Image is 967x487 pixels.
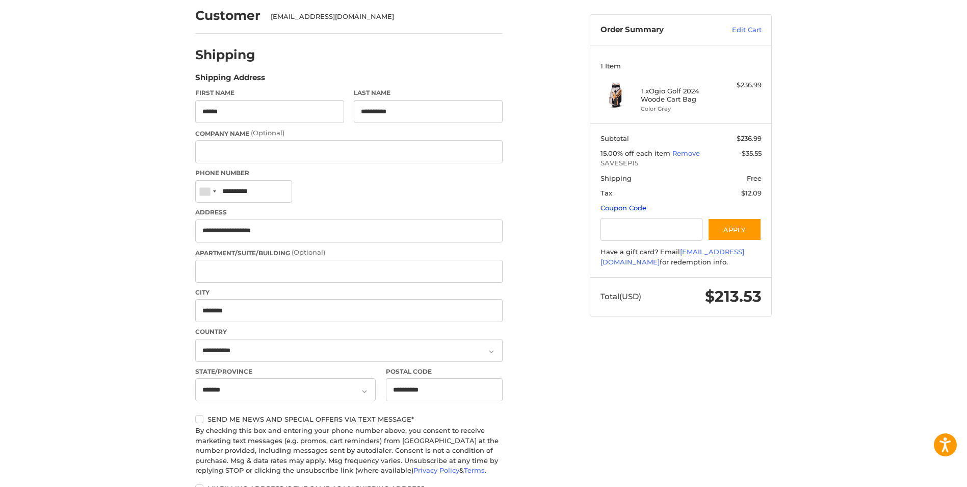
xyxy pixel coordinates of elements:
[710,25,762,35] a: Edit Cart
[747,174,762,182] span: Free
[195,367,376,376] label: State/Province
[413,466,459,474] a: Privacy Policy
[721,80,762,90] div: $236.99
[708,218,762,241] button: Apply
[464,466,485,474] a: Terms
[600,62,762,70] h3: 1 Item
[292,248,325,256] small: (Optional)
[195,128,503,138] label: Company Name
[739,149,762,157] span: -$35.55
[600,158,762,168] span: SAVESEP15
[600,134,629,142] span: Subtotal
[195,72,265,88] legend: Shipping Address
[195,47,255,63] h2: Shipping
[600,204,646,212] a: Coupon Code
[195,88,344,98] label: First Name
[600,218,703,241] input: Gift Certificate or Coupon Code
[641,105,719,113] li: Color Grey
[386,367,503,376] label: Postal Code
[600,149,672,157] span: 15.00% off each item
[195,208,503,217] label: Address
[641,87,719,104] h4: 1 x Ogio Golf 2024 Woode Cart Bag
[600,291,641,301] span: Total (USD)
[600,248,744,266] a: [EMAIL_ADDRESS][DOMAIN_NAME]
[195,8,260,23] h2: Customer
[195,426,503,476] div: By checking this box and entering your phone number above, you consent to receive marketing text ...
[705,287,762,306] span: $213.53
[271,12,493,22] div: [EMAIL_ADDRESS][DOMAIN_NAME]
[195,415,503,423] label: Send me news and special offers via text message*
[672,149,700,157] a: Remove
[600,174,632,182] span: Shipping
[195,288,503,297] label: City
[195,168,503,178] label: Phone Number
[251,129,284,137] small: (Optional)
[741,189,762,197] span: $12.09
[600,25,710,35] h3: Order Summary
[737,134,762,142] span: $236.99
[195,327,503,336] label: Country
[600,189,612,197] span: Tax
[354,88,503,98] label: Last Name
[600,247,762,267] div: Have a gift card? Email for redemption info.
[195,248,503,258] label: Apartment/Suite/Building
